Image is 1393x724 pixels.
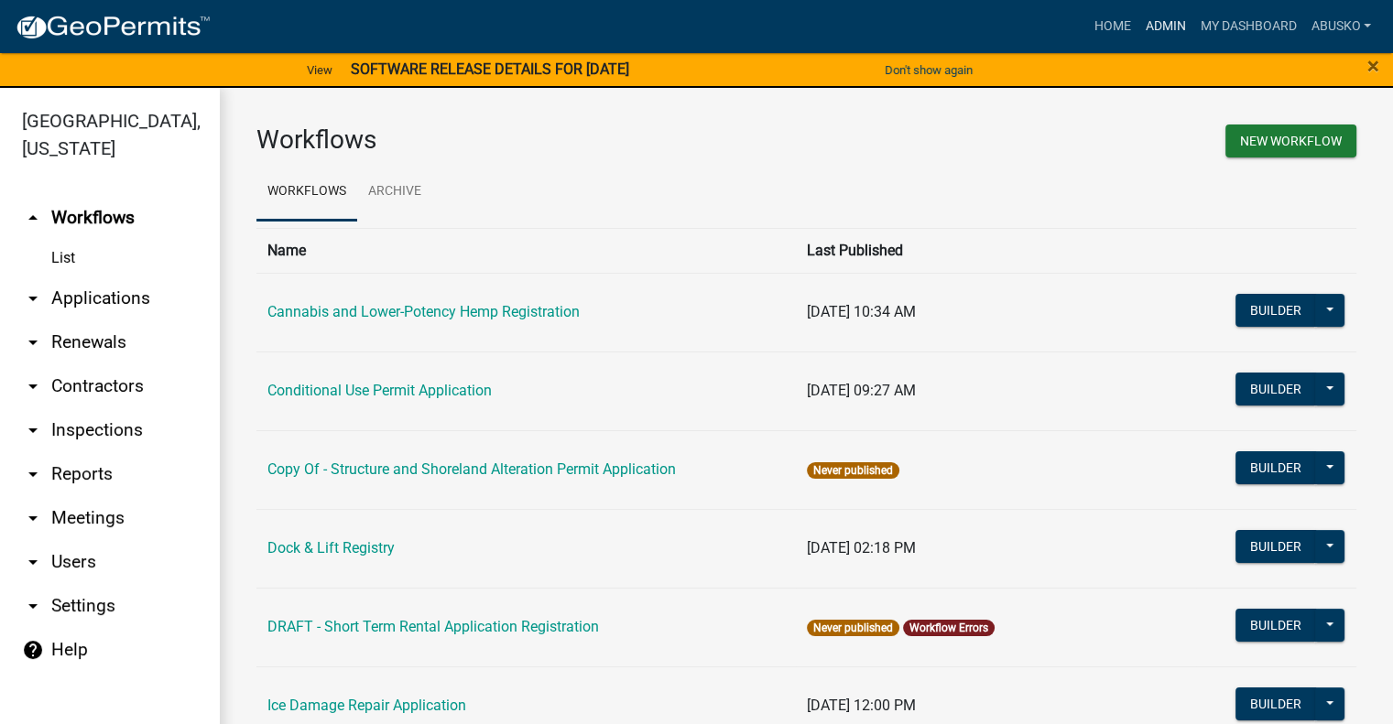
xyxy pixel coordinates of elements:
span: [DATE] 09:27 AM [807,382,916,399]
strong: SOFTWARE RELEASE DETAILS FOR [DATE] [351,60,629,78]
a: abusko [1303,9,1378,44]
i: arrow_drop_down [22,375,44,397]
i: arrow_drop_down [22,331,44,353]
i: arrow_drop_down [22,595,44,617]
i: help [22,639,44,661]
span: [DATE] 12:00 PM [807,697,916,714]
i: arrow_drop_up [22,207,44,229]
span: × [1367,53,1379,79]
i: arrow_drop_down [22,419,44,441]
button: Builder [1235,294,1316,327]
span: Never published [807,462,899,479]
button: Close [1367,55,1379,77]
span: [DATE] 10:34 AM [807,303,916,320]
span: Never published [807,620,899,636]
a: Cannabis and Lower-Potency Hemp Registration [267,303,580,320]
i: arrow_drop_down [22,287,44,309]
a: DRAFT - Short Term Rental Application Registration [267,618,599,635]
a: Dock & Lift Registry [267,539,395,557]
button: Don't show again [877,55,980,85]
a: Admin [1137,9,1192,44]
a: Conditional Use Permit Application [267,382,492,399]
button: Builder [1235,373,1316,405]
button: Builder [1235,451,1316,484]
span: [DATE] 02:18 PM [807,539,916,557]
th: Name [256,228,796,273]
a: Archive [357,163,432,222]
a: Workflows [256,163,357,222]
button: Builder [1235,687,1316,720]
button: New Workflow [1225,124,1356,157]
a: Copy Of - Structure and Shoreland Alteration Permit Application [267,460,676,478]
button: Builder [1235,530,1316,563]
a: Home [1086,9,1137,44]
a: Workflow Errors [909,621,988,634]
a: Ice Damage Repair Application [267,697,466,714]
h3: Workflows [256,124,793,156]
a: View [299,55,340,85]
i: arrow_drop_down [22,507,44,529]
button: Builder [1235,609,1316,642]
a: My Dashboard [1192,9,1303,44]
th: Last Published [796,228,1196,273]
i: arrow_drop_down [22,463,44,485]
i: arrow_drop_down [22,551,44,573]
